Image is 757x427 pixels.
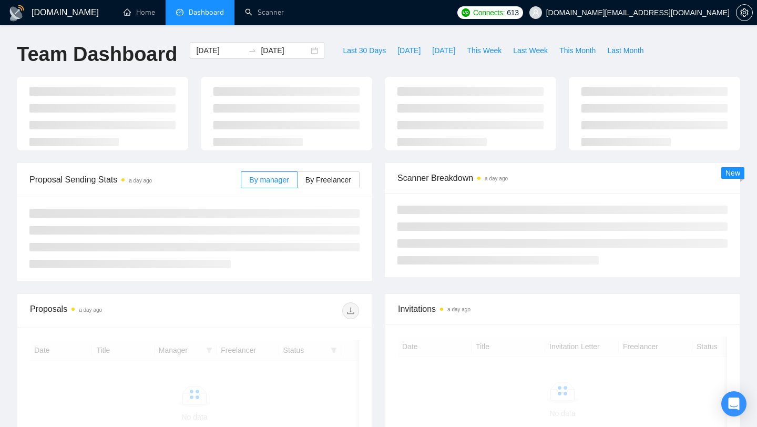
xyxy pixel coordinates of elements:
[467,45,502,56] span: This Week
[736,4,753,21] button: setting
[473,7,505,18] span: Connects:
[397,45,421,56] span: [DATE]
[343,45,386,56] span: Last 30 Days
[392,42,426,59] button: [DATE]
[176,8,183,16] span: dashboard
[607,45,643,56] span: Last Month
[129,178,152,184] time: a day ago
[554,42,601,59] button: This Month
[398,302,727,316] span: Invitations
[249,176,289,184] span: By manager
[447,307,470,312] time: a day ago
[507,7,518,18] span: 613
[426,42,461,59] button: [DATE]
[397,171,728,185] span: Scanner Breakdown
[601,42,649,59] button: Last Month
[513,45,548,56] span: Last Week
[721,391,746,416] div: Open Intercom Messenger
[559,45,596,56] span: This Month
[461,42,507,59] button: This Week
[305,176,351,184] span: By Freelancer
[725,169,740,177] span: New
[196,45,244,56] input: Start date
[507,42,554,59] button: Last Week
[532,9,539,16] span: user
[17,42,177,67] h1: Team Dashboard
[8,5,25,22] img: logo
[261,45,309,56] input: End date
[248,46,257,55] span: to
[189,8,224,17] span: Dashboard
[29,173,241,186] span: Proposal Sending Stats
[79,307,102,313] time: a day ago
[337,42,392,59] button: Last 30 Days
[248,46,257,55] span: swap-right
[245,8,284,17] a: searchScanner
[432,45,455,56] span: [DATE]
[736,8,753,17] a: setting
[30,302,195,319] div: Proposals
[124,8,155,17] a: homeHome
[485,176,508,181] time: a day ago
[462,8,470,17] img: upwork-logo.png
